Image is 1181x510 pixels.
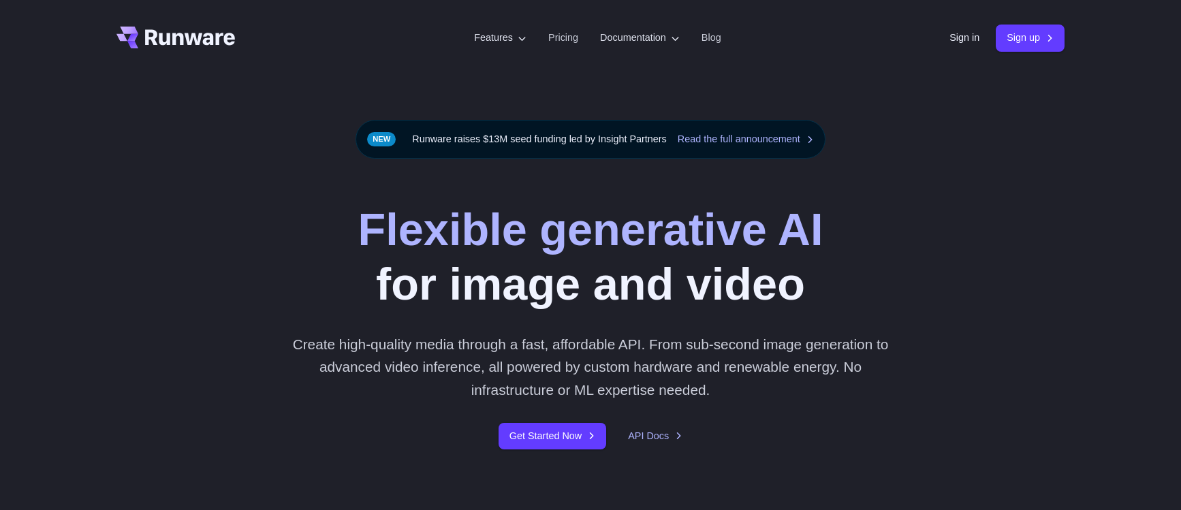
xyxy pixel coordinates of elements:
label: Features [474,30,526,46]
a: API Docs [628,428,682,444]
a: Sign in [949,30,979,46]
a: Read the full announcement [678,131,814,147]
a: Get Started Now [499,423,606,449]
a: Sign up [996,25,1065,51]
a: Pricing [548,30,578,46]
p: Create high-quality media through a fast, affordable API. From sub-second image generation to adv... [287,333,894,401]
a: Blog [702,30,721,46]
a: Go to / [116,27,235,48]
label: Documentation [600,30,680,46]
div: Runware raises $13M seed funding led by Insight Partners [356,120,825,159]
h1: for image and video [358,202,823,311]
strong: Flexible generative AI [358,204,823,255]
